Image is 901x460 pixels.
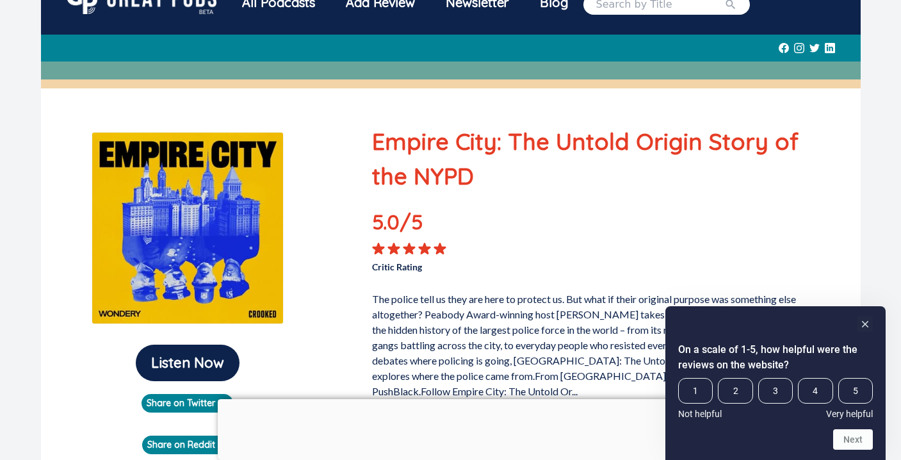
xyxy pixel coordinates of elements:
button: Next question [833,429,873,450]
p: Critic Rating [372,255,596,274]
iframe: Advertisement [218,399,684,457]
div: On a scale of 1-5, how helpful were the reviews on the website? Select an option from 1 to 5, wit... [678,378,873,419]
span: 2 [718,378,752,404]
p: 5.0 /5 [372,206,462,242]
div: On a scale of 1-5, how helpful were the reviews on the website? Select an option from 1 to 5, wit... [678,316,873,450]
span: Not helpful [678,409,722,419]
h2: On a scale of 1-5, how helpful were the reviews on the website? Select an option from 1 to 5, wit... [678,342,873,373]
button: Hide survey [857,316,873,332]
button: Listen Now [136,345,239,381]
p: Empire City: The Untold Origin Story of the NYPD [372,124,820,193]
p: The police tell us they are here to protect us. But what if their original purpose was something ... [372,286,820,399]
span: 4 [798,378,832,404]
span: 3 [758,378,793,404]
a: Share on Reddit [142,436,233,454]
span: 1 [678,378,713,404]
span: 5 [838,378,873,404]
img: Empire City: The Untold Origin Story of the NYPD [92,132,284,324]
span: Very helpful [826,409,873,419]
a: Share on Twitter [142,394,233,413]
